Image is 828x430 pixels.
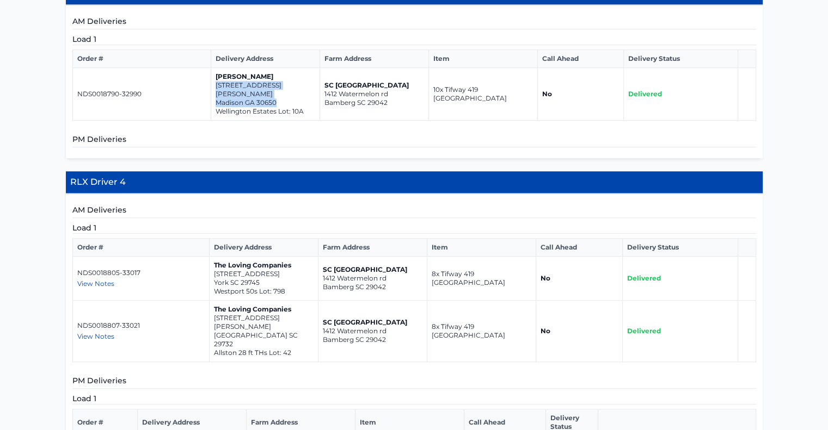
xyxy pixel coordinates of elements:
[216,107,315,116] p: Wellington Estates Lot: 10A
[214,278,314,287] p: York SC 29745
[323,283,422,291] p: Bamberg SC 29042
[427,257,536,301] td: 8x Tifway 419 [GEOGRAPHIC_DATA]
[214,348,314,357] p: Allston 28 ft THs Lot: 42
[210,239,318,257] th: Delivery Address
[324,81,424,90] p: SC [GEOGRAPHIC_DATA]
[216,72,315,81] p: [PERSON_NAME]
[323,318,422,327] p: SC [GEOGRAPHIC_DATA]
[542,90,552,98] strong: No
[66,171,763,194] h4: RLX Driver 4
[323,274,422,283] p: 1412 Watermelon rd
[77,279,114,288] span: View Notes
[214,331,314,348] p: [GEOGRAPHIC_DATA] SC 29732
[72,393,756,404] h5: Load 1
[323,327,422,335] p: 1412 Watermelon rd
[72,222,756,234] h5: Load 1
[323,335,422,344] p: Bamberg SC 29042
[536,239,623,257] th: Call Ahead
[324,90,424,98] p: 1412 Watermelon rd
[72,375,756,389] h5: PM Deliveries
[214,287,314,296] p: Westport 50s Lot: 798
[214,305,314,314] p: The Loving Companies
[428,68,537,121] td: 10x Tifway 419 [GEOGRAPHIC_DATA]
[427,301,536,362] td: 8x Tifway 419 [GEOGRAPHIC_DATA]
[623,50,738,68] th: Delivery Status
[427,239,536,257] th: Item
[72,204,756,218] h5: AM Deliveries
[214,270,314,278] p: [STREET_ADDRESS]
[318,239,427,257] th: Farm Address
[623,239,738,257] th: Delivery Status
[214,314,314,331] p: [STREET_ADDRESS][PERSON_NAME]
[627,274,661,282] span: Delivered
[323,265,422,274] p: SC [GEOGRAPHIC_DATA]
[627,327,661,335] span: Delivered
[324,98,424,107] p: Bamberg SC 29042
[216,81,315,98] p: [STREET_ADDRESS][PERSON_NAME]
[541,327,550,335] strong: No
[537,50,623,68] th: Call Ahead
[214,261,314,270] p: The Loving Companies
[211,50,320,68] th: Delivery Address
[72,34,756,45] h5: Load 1
[77,90,206,98] p: NDS0018790-32990
[628,90,662,98] span: Delivered
[541,274,550,282] strong: No
[72,50,211,68] th: Order #
[320,50,428,68] th: Farm Address
[77,269,205,277] p: NDS0018805-33017
[72,134,756,147] h5: PM Deliveries
[72,239,210,257] th: Order #
[428,50,537,68] th: Item
[77,332,114,340] span: View Notes
[216,98,315,107] p: Madison GA 30650
[77,321,205,330] p: NDS0018807-33021
[72,16,756,29] h5: AM Deliveries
